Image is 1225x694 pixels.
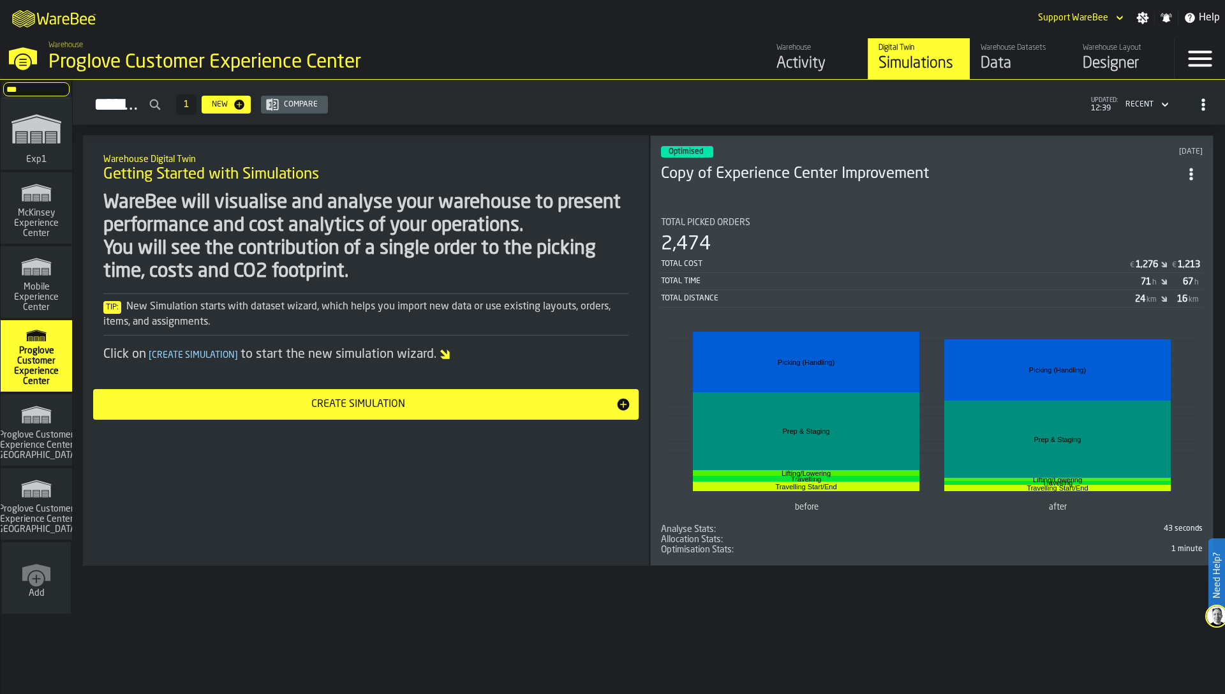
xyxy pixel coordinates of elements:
span: € [1172,261,1177,270]
div: Data [981,54,1062,74]
div: stat- [662,320,1201,522]
span: 12:39 [1091,104,1118,113]
span: updated: [1091,97,1118,104]
div: New [207,100,233,109]
div: Title [661,535,723,545]
div: Stat Value [1141,277,1151,287]
div: Digital Twin [879,43,960,52]
div: 1 minute [739,545,1203,554]
div: Title [661,524,716,535]
label: Need Help? [1210,540,1224,611]
text: after [1049,503,1067,512]
div: stat-Allocation Stats: [661,535,1203,545]
div: stat-Total Picked Orders [661,218,1203,307]
h3: Copy of Experience Center Improvement [661,164,1180,184]
div: ButtonLoadMore-Load More-Prev-First-Last [171,94,202,115]
div: Stat Value [1183,277,1193,287]
a: link-to-/wh/i/ad8a128b-0962-41b6-b9c5-f48cc7973f93/feed/ [766,38,868,79]
span: Allocation Stats: [661,535,723,545]
a: link-to-/wh/i/fa949e79-6535-42a1-9210-3ec8e248409d/simulations [1,394,72,468]
h2: button-Simulations [73,80,1225,125]
span: h [1152,278,1157,287]
div: Title [661,218,1203,228]
span: 118 [661,545,1203,555]
span: km [1189,295,1199,304]
div: Warehouse [776,43,857,52]
div: WareBee will visualise and analyse your warehouse to present performance and cost analytics of yo... [103,191,628,283]
div: stat-Optimisation Stats: [661,545,1203,555]
div: Stat Value [1135,294,1145,304]
a: link-to-/wh/i/99265d59-bd42-4a33-a5fd-483dee362034/simulations [1,172,72,246]
span: [ [149,351,152,360]
text: before [795,503,819,512]
label: button-toggle-Menu [1175,38,1225,79]
div: Click on to start the new simulation wizard. [103,346,628,364]
button: button-Create Simulation [93,389,639,420]
span: McKinsey Experience Center [6,208,67,239]
div: Stat Value [1178,260,1200,270]
div: Compare [279,100,323,109]
a: link-to-/wh/i/ad8a128b-0962-41b6-b9c5-f48cc7973f93/designer [1072,38,1174,79]
div: Proglove Customer Experience Center [48,51,393,74]
div: Stat Value [1177,294,1187,304]
span: Warehouse [48,41,83,50]
span: Mobile Experience Center [6,282,67,313]
span: Total Picked Orders [661,218,750,228]
label: button-toggle-Help [1178,10,1225,26]
div: Total Distance [661,294,1135,303]
div: title-Getting Started with Simulations [93,145,639,191]
span: 1 [184,100,189,109]
div: stat-Analyse Stats: [661,524,1203,535]
span: Analyse Stats: [661,524,716,535]
div: Title [661,545,734,555]
div: ItemListCard- [83,135,649,566]
span: Exp1 [24,154,49,165]
button: button-New [202,96,251,114]
a: link-to-/wh/i/b725f59e-a7b8-4257-9acf-85a504d5909c/simulations [1,468,72,542]
span: Help [1199,10,1220,26]
div: Simulations [879,54,960,74]
div: New Simulation starts with dataset wizard, which helps you import new data or use existing layout... [103,299,628,330]
div: 43 seconds [721,524,1203,533]
span: Optimisation Stats: [661,545,734,555]
div: Total Time [661,277,1141,286]
div: 2,474 [661,233,711,256]
a: link-to-/wh/new [2,542,71,616]
a: link-to-/wh/i/ad8a128b-0962-41b6-b9c5-f48cc7973f93/simulations [1,320,72,394]
span: Add [29,588,45,598]
label: button-toggle-Settings [1131,11,1154,24]
div: DropdownMenuValue-4 [1120,97,1171,112]
label: button-toggle-Notifications [1155,11,1178,24]
div: Updated: 19/03/2025, 12:31:20 Created: 13/08/2024, 19:30:34 [960,147,1203,156]
a: link-to-/wh/i/cb11a009-84d7-4d5a-887e-1404102f8323/simulations [1,246,72,320]
button: button-Compare [261,96,328,114]
span: € [1130,261,1134,270]
div: DropdownMenuValue-Support WareBee [1038,13,1108,23]
div: DropdownMenuValue-4 [1125,100,1154,109]
span: km [1147,295,1157,304]
a: link-to-/wh/i/ad8a128b-0962-41b6-b9c5-f48cc7973f93/simulations [868,38,970,79]
span: Proglove Customer Experience Center [6,346,67,387]
div: Stat Value [1136,260,1158,270]
span: ] [235,351,238,360]
span: h [1194,278,1199,287]
a: link-to-/wh/i/cf5e0abd-2c06-445d-b6d9-2080847ba722/simulations [1,98,72,172]
span: Create Simulation [146,351,241,360]
h2: Sub Title [103,152,628,165]
div: Warehouse Datasets [981,43,1062,52]
div: DropdownMenuValue-Support WareBee [1033,10,1126,26]
a: link-to-/wh/i/ad8a128b-0962-41b6-b9c5-f48cc7973f93/data [970,38,1072,79]
span: Getting Started with Simulations [103,165,319,185]
div: Designer [1083,54,1164,74]
section: card-SimulationDashboardCard-optimised [661,207,1203,555]
div: Activity [776,54,857,74]
div: status-3 2 [661,146,713,158]
div: Total Cost [661,260,1129,269]
div: Create Simulation [101,397,616,412]
div: ItemListCard-DashboardItemContainer [650,135,1214,566]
